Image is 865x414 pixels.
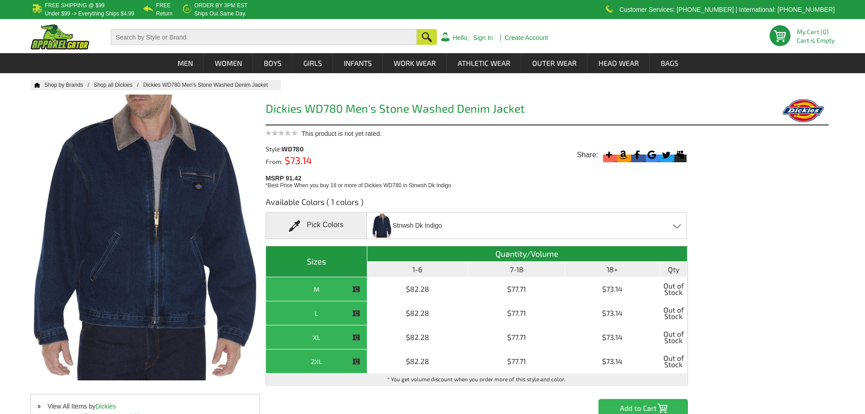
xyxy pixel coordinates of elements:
div: MSRP 91.42 [266,172,692,190]
a: Bags [650,53,689,73]
span: Share: [577,150,598,160]
th: 18+ [565,262,660,277]
img: This item is CLOSEOUT! [352,285,360,294]
span: Out of Stock [662,352,685,371]
img: Dickies [777,99,829,122]
p: Customer Services: [PHONE_NUMBER] | International: [PHONE_NUMBER] [619,7,835,12]
div: M [268,284,365,295]
b: Free [156,2,171,9]
h3: Available Colors ( 1 colors ) [266,196,688,212]
a: Outer Wear [522,53,587,73]
td: $73.14 [565,325,660,349]
a: Hello, [453,35,469,41]
a: Sign In [473,35,493,41]
th: Quantity/Volume [367,246,687,262]
li: My Cart (0) [797,29,831,35]
img: This item is CLOSEOUT! [352,334,360,342]
svg: Facebook [631,149,643,161]
li: View All Items by [31,401,259,411]
a: Boys [253,53,292,73]
b: Order by 3PM EST [194,2,247,9]
a: Create Account [504,35,548,41]
p: Return [156,11,173,16]
td: * You get volume discount when you order more of this style and color. [266,374,687,385]
span: *Best Price When you buy 18 or more of Dickies WD780 in Stnwsh Dk Indigo [266,182,451,189]
a: Home [30,82,40,88]
td: $73.14 [565,301,660,325]
th: 1-6 [367,262,469,277]
svg: More [603,149,615,161]
p: under $99 -> everything ships $4.99 [45,11,134,16]
th: 7-18 [468,262,565,277]
img: This item is CLOSEOUT! [352,358,360,366]
span: WD780 [282,145,304,153]
td: $73.14 [565,349,660,374]
td: $73.14 [565,277,660,301]
span: Out of Stock [662,328,685,347]
span: This product is not yet rated. [302,130,382,137]
td: $77.71 [468,349,565,374]
span: Out of Stock [662,279,685,299]
b: Free Shipping @ $99 [45,2,105,9]
td: $77.71 [468,277,565,301]
p: ships out same day. [194,11,247,16]
div: Style: [266,146,372,152]
svg: Twitter [660,149,672,161]
th: Sizes [266,246,367,277]
div: L [268,308,365,319]
a: Infants [333,53,382,73]
td: $77.71 [468,301,565,325]
span: Out of Stock [662,304,685,323]
td: $82.28 [367,301,469,325]
td: $82.28 [367,349,469,374]
a: Shop by Brands [44,82,94,88]
a: Girls [293,53,332,73]
img: ApparelGator [30,24,89,50]
a: Shop all Dickies [94,82,143,88]
td: $77.71 [468,325,565,349]
img: Stnwsh Dk Indigo [372,214,391,238]
svg: Myspace [674,149,687,161]
div: XL [268,332,365,343]
div: 2XL [268,356,365,367]
svg: Google Bookmark [646,149,658,161]
div: Pick Colors [266,212,367,239]
span: $73.14 [282,155,312,166]
a: Dickies WD780 Mens Stone Washed Denim Jacket [143,82,277,88]
a: Men [167,53,203,73]
span: Stnwsh Dk Indigo [392,218,442,234]
a: Work Wear [383,53,446,73]
td: $82.28 [367,325,469,349]
td: $82.28 [367,277,469,301]
span: Cart is Empty [797,37,835,44]
a: Women [204,53,252,73]
img: This product is not yet rated. [266,130,297,136]
img: This item is CLOSEOUT! [352,309,360,318]
th: Qty [660,262,687,277]
svg: Amazon [617,149,629,161]
a: Dickies [95,403,116,410]
input: Search by Style or Brand [111,29,417,45]
div: From: [266,157,372,165]
a: Athletic Wear [447,53,521,73]
a: Head Wear [588,53,649,73]
h1: Dickies WD780 Men's Stone Washed Denim Jacket [266,103,688,117]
